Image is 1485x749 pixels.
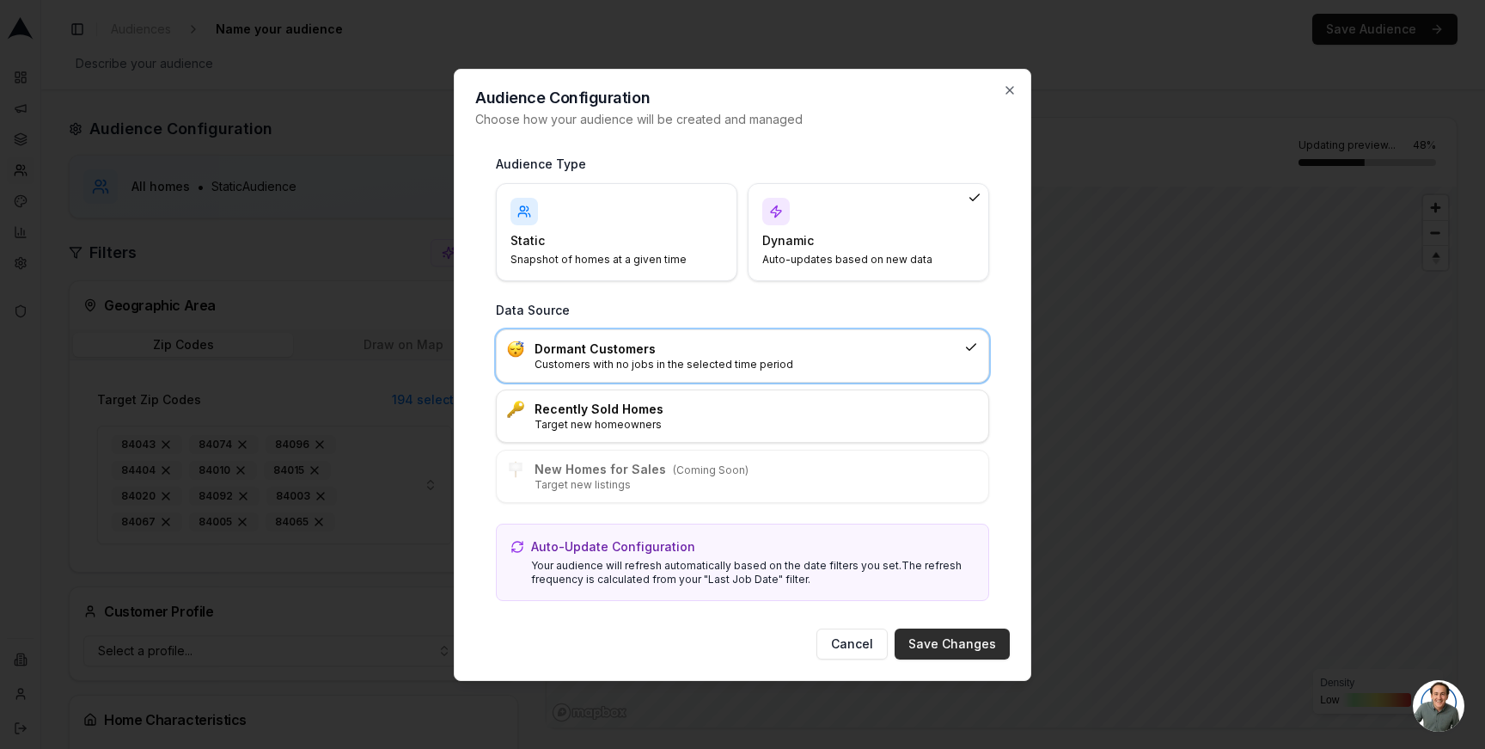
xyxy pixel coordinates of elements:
div: :placard:New Homes for Sales(Coming Soon)Target new listings [496,450,989,503]
h2: Audience Configuration [475,90,1010,106]
div: DynamicAuto-updates based on new data [748,183,989,281]
button: Save Changes [895,629,1010,660]
h3: Data Source [496,302,989,319]
p: Auto-Update Configuration [531,538,695,556]
p: Target new homeowners [535,418,978,432]
h3: Dormant Customers [535,341,957,358]
span: (Coming Soon) [673,464,749,476]
h3: New Homes for Sales [535,461,978,478]
p: Choose how your audience will be created and managed [475,111,1010,128]
p: Target new listings [535,478,978,492]
h4: Dynamic [762,232,954,249]
h4: Static [510,232,702,249]
img: :placard: [507,461,524,478]
h3: Audience Type [496,156,989,173]
p: Auto-updates based on new data [762,253,954,267]
img: :key: [507,401,524,418]
p: Customers with no jobs in the selected time period [535,358,957,371]
button: Cancel [816,629,888,660]
p: Snapshot of homes at a given time [510,253,702,267]
img: :sleeping: [507,341,524,358]
div: StaticSnapshot of homes at a given time [496,183,737,281]
h3: Recently Sold Homes [535,401,978,418]
div: :key:Recently Sold HomesTarget new homeowners [496,390,989,443]
p: Your audience will refresh automatically based on the date filters you set. The refresh frequency... [531,559,975,586]
div: :sleeping:Dormant CustomersCustomers with no jobs in the selected time period [496,329,989,383]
